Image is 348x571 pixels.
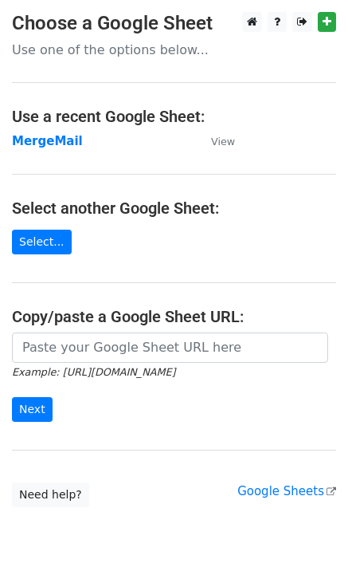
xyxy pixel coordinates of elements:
p: Use one of the options below... [12,41,336,58]
a: MergeMail [12,134,83,148]
input: Paste your Google Sheet URL here [12,333,328,363]
h4: Copy/paste a Google Sheet URL: [12,307,336,326]
input: Next [12,397,53,422]
a: Need help? [12,482,89,507]
h4: Select another Google Sheet: [12,199,336,218]
h3: Choose a Google Sheet [12,12,336,35]
small: View [211,136,235,148]
a: Google Sheets [237,484,336,498]
a: View [195,134,235,148]
small: Example: [URL][DOMAIN_NAME] [12,366,175,378]
h4: Use a recent Google Sheet: [12,107,336,126]
a: Select... [12,230,72,254]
